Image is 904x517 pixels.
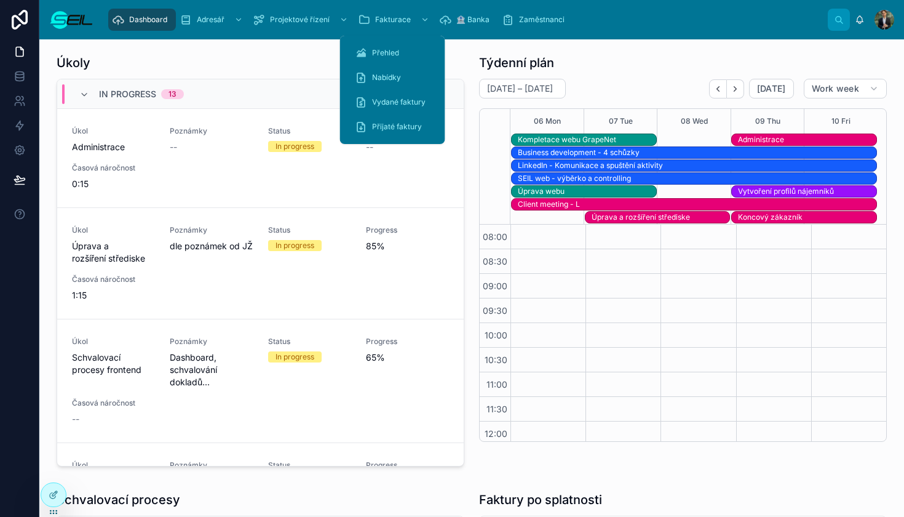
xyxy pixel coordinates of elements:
a: Adresář [176,9,249,31]
a: Zaměstnanci [498,9,573,31]
span: Časová náročnost [72,398,155,408]
a: Projektové řízení [249,9,354,31]
span: Status [268,337,351,347]
div: SEIL web - výběrko a controlling [518,174,876,183]
div: Business development - 4 schůzky [518,148,876,158]
div: Úprava webu [518,186,656,197]
span: 65% [366,351,449,364]
a: Nabídky [347,66,438,89]
a: Fakturace [354,9,435,31]
span: 08:00 [480,231,510,242]
div: LinkedIn - Komunikace a spuštění aktivity [518,160,876,171]
button: 10 Fri [831,109,850,134]
h1: Úkoly [57,54,90,71]
span: dle poznámek od JŽ [170,240,253,252]
span: 09:00 [480,281,510,291]
a: Dashboard [108,9,176,31]
span: Progress [366,460,449,470]
span: 08:30 [480,256,510,267]
span: 11:30 [483,404,510,414]
span: -- [170,141,177,153]
div: scrollable content [103,6,828,33]
span: [DATE] [757,83,786,94]
span: Dashboard [129,15,167,25]
div: In progress [276,240,314,251]
span: Status [268,225,351,235]
span: In progress [99,88,156,100]
span: 🏦 Banka [456,15,490,25]
button: Work week [804,79,887,98]
button: Back [709,79,727,98]
span: Progress [366,337,449,347]
span: Progress [366,225,449,235]
div: In progress [276,141,314,152]
span: Status [268,126,351,136]
div: Administrace [738,134,876,145]
span: Časová náročnost [72,275,155,284]
span: Zaměstnanci [519,15,565,25]
div: SEIL web - výběrko a controlling [518,173,876,184]
button: 09 Thu [755,109,780,134]
div: Koncový zákazník [738,212,876,222]
div: Administrace [738,135,876,145]
span: 0:15 [72,178,155,190]
span: Úprava a rozšíření střediske [72,240,155,265]
span: Fakturace [375,15,411,25]
span: -- [72,413,79,425]
span: 11:00 [483,379,510,390]
h2: [DATE] – [DATE] [487,82,553,95]
button: [DATE] [749,79,794,98]
span: Úkol [72,225,155,235]
h1: Schvalovací procesy [57,491,180,508]
div: Client meeting - L [518,199,876,209]
a: Přehled [347,42,438,64]
div: LinkedIn - Komunikace a spuštění aktivity [518,161,876,170]
div: Kompletace webu GrapeNet [518,135,656,145]
div: Úprava webu [518,186,656,196]
span: 10:00 [482,330,510,340]
span: Přehled [372,48,399,58]
span: -- [366,141,373,153]
span: Úkol [72,460,155,470]
span: Adresář [197,15,224,25]
span: Poznámky [170,460,253,470]
a: 🏦 Banka [435,9,498,31]
span: Úkol [72,126,155,136]
div: Vytvoření profilů nájemníků [738,186,876,196]
span: Schvalovací procesy frontend [72,351,155,376]
span: Status [268,460,351,470]
span: Úkol [72,337,155,347]
div: Business development - 4 schůzky [518,147,876,158]
span: Poznámky [170,225,253,235]
div: 13 [169,89,176,99]
a: ÚkolSchvalovací procesy frontendPoznámkyDashboard, schvalování dokladů...StatusIn progressProgres... [57,319,464,443]
button: 06 Mon [534,109,561,134]
a: ÚkolÚprava a rozšíření střediskePoznámkydle poznámek od JŽStatusIn progressProgress85%Časová náro... [57,208,464,319]
span: 09:30 [480,305,510,316]
span: Časová náročnost [72,163,155,173]
a: Přijaté faktury [347,116,438,138]
h1: Faktury po splatnosti [479,491,602,508]
div: Kompletace webu GrapeNet [518,134,656,145]
span: 10:30 [482,355,510,365]
a: ÚkolAdministracePoznámky--StatusIn progressProgress--Časová náročnost0:15 [57,109,464,208]
button: 07 Tue [609,109,633,134]
span: 12:00 [482,428,510,439]
span: Dashboard, schvalování dokladů... [170,351,253,388]
span: Poznámky [170,126,253,136]
div: Úprava a rozšíření střediske [592,212,730,223]
button: Next [727,79,744,98]
div: Koncový zákazník [738,212,876,223]
span: 85% [366,240,449,252]
div: 08 Wed [681,109,708,134]
div: Vytvoření profilů nájemníků [738,186,876,197]
div: Úprava a rozšíření střediske [592,212,730,222]
span: Poznámky [170,337,253,347]
span: Přijaté faktury [372,122,422,132]
img: App logo [49,10,93,30]
span: Administrace [72,141,155,153]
